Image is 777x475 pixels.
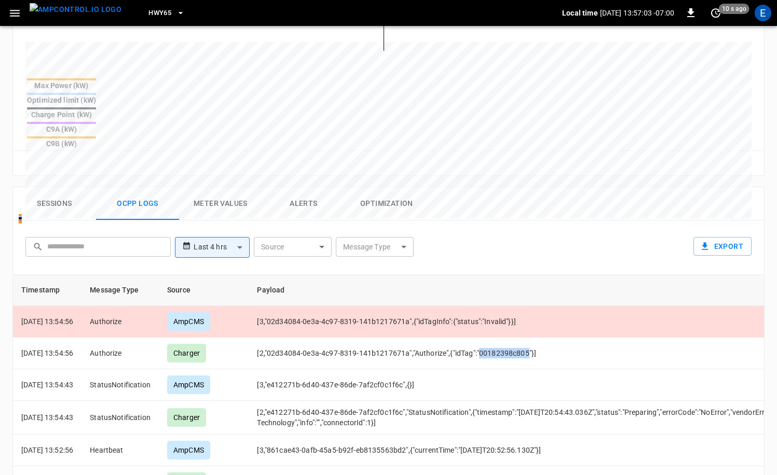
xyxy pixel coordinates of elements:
button: HWY65 [144,3,189,23]
p: [DATE] 13:52:56 [21,445,73,455]
button: Meter Values [179,187,262,220]
button: Optimization [345,187,428,220]
button: Sessions [13,187,96,220]
th: Source [159,275,249,306]
span: HWY65 [148,7,171,19]
p: [DATE] 13:57:03 -07:00 [600,8,674,18]
p: [DATE] 13:54:56 [21,348,73,358]
div: Last 4 hrs [194,237,250,257]
span: 10 s ago [719,4,749,14]
td: Heartbeat [81,435,159,466]
button: Export [693,237,752,256]
p: [DATE] 13:54:43 [21,412,73,423]
th: Message Type [81,275,159,306]
p: Local time [562,8,598,18]
button: Alerts [262,187,345,220]
div: AmpCMS [167,441,210,459]
p: [DATE] 13:54:56 [21,316,73,327]
button: Ocpp logs [96,187,179,220]
div: profile-icon [755,5,771,21]
button: set refresh interval [707,5,724,21]
td: StatusNotification [81,401,159,435]
img: ampcontrol.io logo [30,3,121,16]
p: [DATE] 13:54:43 [21,380,73,390]
th: Timestamp [13,275,81,306]
div: Charger [167,408,206,427]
